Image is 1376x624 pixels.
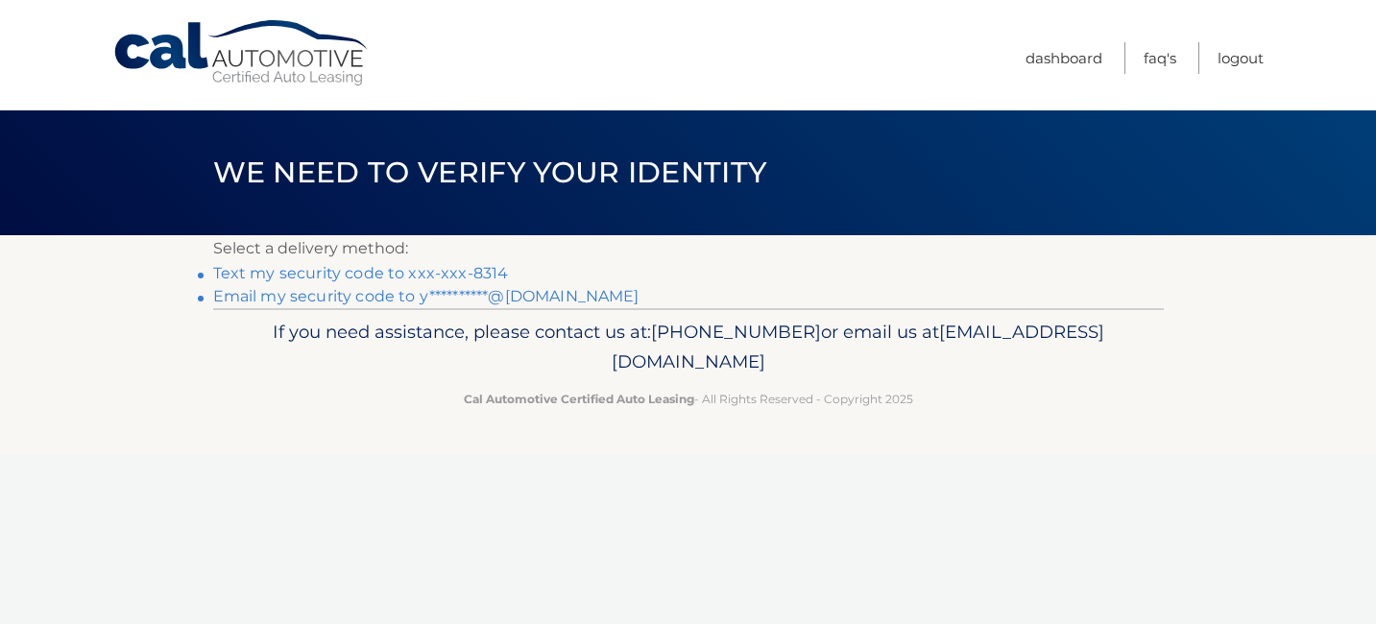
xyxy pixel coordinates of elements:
p: - All Rights Reserved - Copyright 2025 [226,389,1151,409]
strong: Cal Automotive Certified Auto Leasing [464,392,694,406]
a: Logout [1218,42,1264,74]
p: If you need assistance, please contact us at: or email us at [226,317,1151,378]
a: FAQ's [1144,42,1176,74]
span: [PHONE_NUMBER] [651,321,821,343]
a: Cal Automotive [112,19,372,87]
a: Dashboard [1026,42,1102,74]
a: Email my security code to y**********@[DOMAIN_NAME] [213,287,640,305]
p: Select a delivery method: [213,235,1164,262]
a: Text my security code to xxx-xxx-8314 [213,264,509,282]
span: We need to verify your identity [213,155,767,190]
